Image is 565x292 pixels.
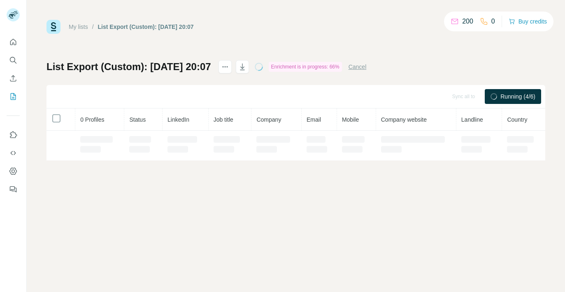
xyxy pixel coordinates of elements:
[7,35,20,49] button: Quick start
[462,16,473,26] p: 200
[98,23,194,31] div: List Export (Custom): [DATE] 20:07
[7,164,20,179] button: Dashboard
[349,63,367,71] button: Cancel
[461,116,483,123] span: Landline
[342,116,359,123] span: Mobile
[7,71,20,86] button: Enrich CSV
[7,53,20,68] button: Search
[256,116,281,123] span: Company
[307,116,321,123] span: Email
[80,116,104,123] span: 0 Profiles
[7,182,20,197] button: Feedback
[381,116,427,123] span: Company website
[7,127,20,142] button: Use Surfe on LinkedIn
[92,23,94,31] li: /
[491,16,495,26] p: 0
[269,62,342,72] div: Enrichment is in progress: 66%
[167,116,189,123] span: LinkedIn
[47,20,60,34] img: Surfe Logo
[214,116,233,123] span: Job title
[509,16,547,27] button: Buy credits
[69,24,88,30] a: My lists
[7,89,20,104] button: My lists
[507,116,527,123] span: Country
[500,92,535,101] span: Running (4/6)
[47,60,211,73] h1: List Export (Custom): [DATE] 20:07
[7,146,20,160] button: Use Surfe API
[219,60,232,73] button: actions
[129,116,146,123] span: Status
